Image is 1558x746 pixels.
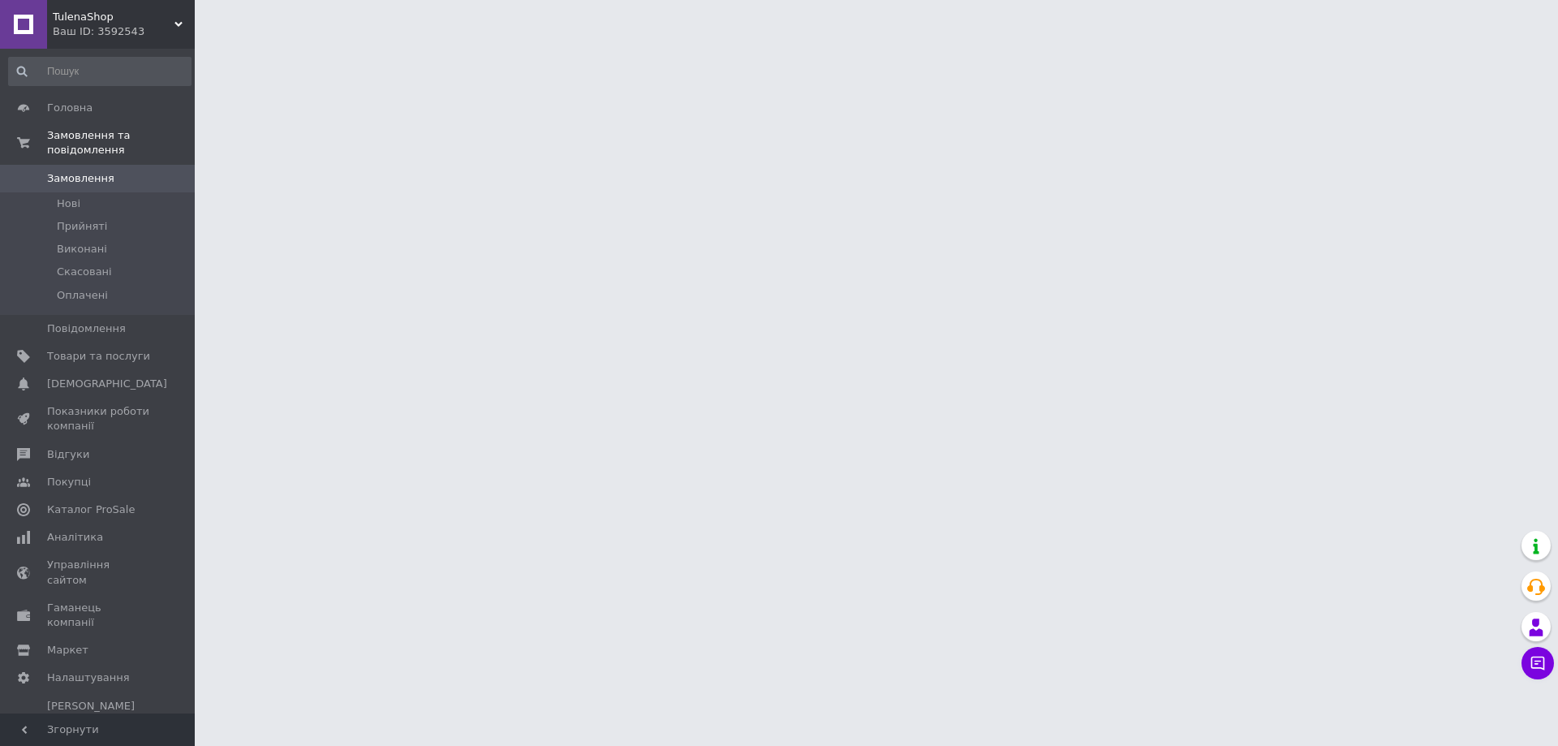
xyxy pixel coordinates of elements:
[47,601,150,630] span: Гаманець компанії
[57,219,107,234] span: Прийняті
[47,643,88,658] span: Маркет
[47,349,150,364] span: Товари та послуги
[47,530,103,545] span: Аналітика
[47,377,167,391] span: [DEMOGRAPHIC_DATA]
[47,699,150,744] span: [PERSON_NAME] та рахунки
[57,196,80,211] span: Нові
[57,242,107,257] span: Виконані
[57,288,108,303] span: Оплачені
[47,101,93,115] span: Головна
[47,671,130,685] span: Налаштування
[47,558,150,587] span: Управління сайтом
[47,321,126,336] span: Повідомлення
[47,502,135,517] span: Каталог ProSale
[53,10,174,24] span: TulenaShop
[47,447,89,462] span: Відгуки
[57,265,112,279] span: Скасовані
[47,171,114,186] span: Замовлення
[47,404,150,433] span: Показники роботи компанії
[47,128,195,157] span: Замовлення та повідомлення
[8,57,192,86] input: Пошук
[47,475,91,489] span: Покупці
[1521,647,1554,679] button: Чат з покупцем
[53,24,195,39] div: Ваш ID: 3592543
